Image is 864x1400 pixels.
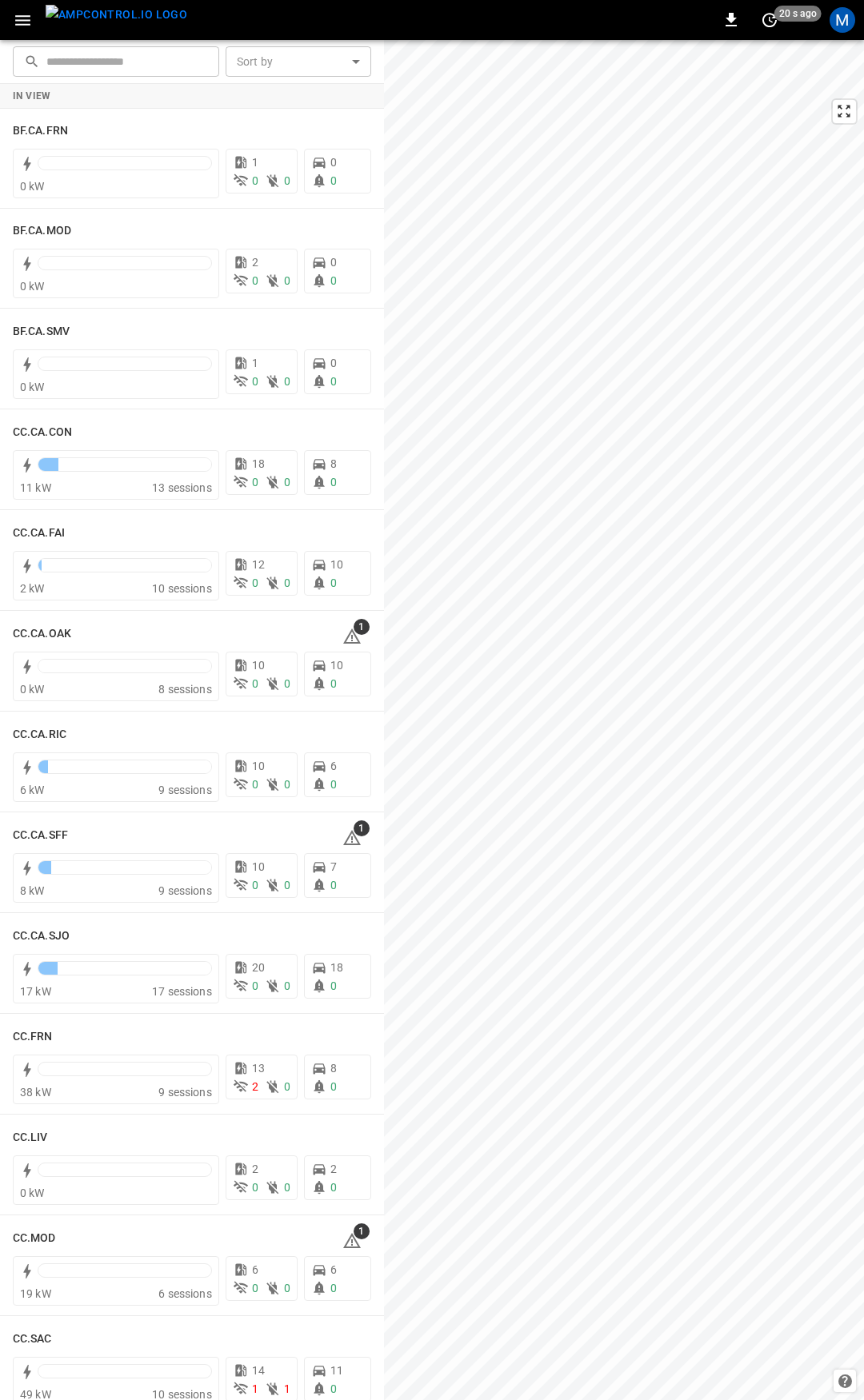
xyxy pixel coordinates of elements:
[284,778,290,791] span: 0
[252,1364,265,1377] span: 14
[20,381,45,393] span: 0 kW
[13,927,70,945] h6: CC.CA.SJO
[20,180,45,193] span: 0 kW
[284,1282,290,1294] span: 0
[13,222,71,240] h6: BF.CA.MOD
[20,1086,51,1099] span: 38 kW
[284,677,290,690] span: 0
[152,481,212,494] span: 13 sessions
[158,784,212,796] span: 9 sessions
[252,961,265,974] span: 20
[330,1062,337,1075] span: 8
[13,827,68,844] h6: CC.CA.SFF
[330,659,343,672] span: 10
[330,1282,337,1294] span: 0
[252,860,265,873] span: 10
[330,860,337,873] span: 7
[330,576,337,589] span: 0
[330,274,337,287] span: 0
[330,457,337,470] span: 8
[20,985,51,998] span: 17 kW
[252,1062,265,1075] span: 13
[252,879,258,891] span: 0
[330,760,337,772] span: 6
[20,1287,51,1300] span: 19 kW
[13,1129,48,1147] h6: CC.LIV
[252,778,258,791] span: 0
[252,174,258,187] span: 0
[252,274,258,287] span: 0
[330,778,337,791] span: 0
[252,156,258,169] span: 1
[13,424,72,441] h6: CC.CA.CON
[354,820,370,836] span: 1
[284,1382,290,1395] span: 1
[284,476,290,489] span: 0
[20,280,45,293] span: 0 kW
[252,1163,258,1175] span: 2
[252,677,258,690] span: 0
[252,1282,258,1294] span: 0
[330,1382,337,1395] span: 0
[330,476,337,489] span: 0
[13,625,71,643] h6: CC.CA.OAK
[354,1223,370,1239] span: 1
[252,256,258,269] span: 2
[20,683,45,696] span: 0 kW
[284,274,290,287] span: 0
[757,7,782,33] button: set refresh interval
[330,1263,337,1276] span: 6
[13,323,70,341] h6: BF.CA.SMV
[252,558,265,571] span: 12
[13,1330,52,1348] h6: CC.SAC
[152,985,212,998] span: 17 sessions
[774,6,822,22] span: 20 s ago
[13,90,51,102] strong: In View
[330,174,337,187] span: 0
[252,1382,258,1395] span: 1
[330,156,337,169] span: 0
[152,582,212,595] span: 10 sessions
[330,357,337,369] span: 0
[158,683,212,696] span: 8 sessions
[284,576,290,589] span: 0
[252,1263,258,1276] span: 6
[158,1287,212,1300] span: 6 sessions
[284,1080,290,1093] span: 0
[252,1080,258,1093] span: 2
[830,7,855,33] div: profile-icon
[330,375,337,388] span: 0
[158,1086,212,1099] span: 9 sessions
[252,1181,258,1194] span: 0
[20,481,51,494] span: 11 kW
[284,879,290,891] span: 0
[330,1080,337,1093] span: 0
[252,457,265,470] span: 18
[330,1364,343,1377] span: 11
[252,979,258,992] span: 0
[13,525,65,542] h6: CC.CA.FAI
[384,40,864,1400] canvas: Map
[13,1230,56,1247] h6: CC.MOD
[284,1181,290,1194] span: 0
[20,784,45,796] span: 6 kW
[13,1028,53,1046] h6: CC.FRN
[354,619,370,635] span: 1
[252,375,258,388] span: 0
[330,961,343,974] span: 18
[252,476,258,489] span: 0
[20,1187,45,1199] span: 0 kW
[284,174,290,187] span: 0
[330,1181,337,1194] span: 0
[252,357,258,369] span: 1
[330,1163,337,1175] span: 2
[284,979,290,992] span: 0
[252,760,265,772] span: 10
[13,122,68,140] h6: BF.CA.FRN
[330,558,343,571] span: 10
[330,677,337,690] span: 0
[330,979,337,992] span: 0
[252,659,265,672] span: 10
[330,256,337,269] span: 0
[158,884,212,897] span: 9 sessions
